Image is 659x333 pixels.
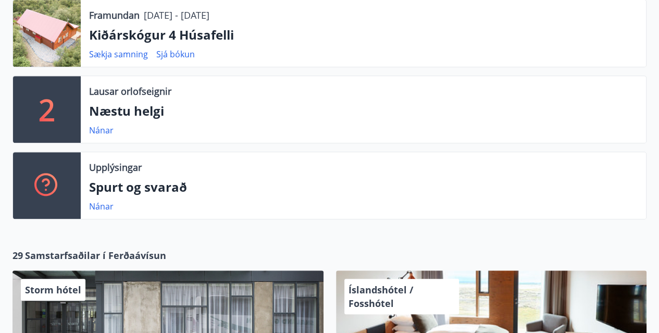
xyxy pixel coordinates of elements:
p: Framundan [89,8,140,22]
p: Spurt og svarað [89,178,638,196]
p: Næstu helgi [89,102,638,120]
span: Samstarfsaðilar í Ferðaávísun [25,249,166,262]
p: [DATE] - [DATE] [144,8,209,22]
p: Kiðárskógur 4 Húsafelli [89,26,638,44]
span: Storm hótel [25,283,81,296]
a: Nánar [89,125,114,136]
p: 2 [39,90,55,129]
a: Sjá bókun [156,48,195,60]
span: 29 [13,249,23,262]
p: Upplýsingar [89,161,142,174]
a: Nánar [89,201,114,212]
a: Sækja samning [89,48,148,60]
p: Lausar orlofseignir [89,84,171,98]
span: Íslandshótel / Fosshótel [349,283,413,310]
